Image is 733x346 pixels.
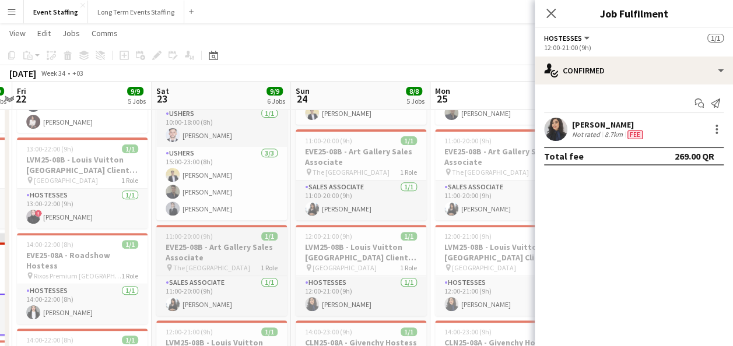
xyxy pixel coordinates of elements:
a: Jobs [58,26,85,41]
span: View [9,28,26,38]
app-card-role: Hostesses1/112:00-21:00 (9h)[PERSON_NAME] [435,276,566,316]
div: 6 Jobs [267,97,285,105]
span: Jobs [62,28,80,38]
app-card-role: Sales Associate1/111:00-20:00 (9h)[PERSON_NAME] [435,181,566,220]
span: 1/1 [401,327,417,336]
div: [PERSON_NAME] [572,119,645,130]
span: 12:00-21:00 (9h) [166,327,213,336]
div: 5 Jobs [406,97,425,105]
h3: EVE25-08B - Art Gallery Sales Associate [435,146,566,167]
span: 9/9 [266,87,283,96]
span: 1/1 [122,336,138,344]
span: Week 34 [38,69,68,77]
span: 11:00-20:00 (9h) [166,232,213,241]
div: 269.00 QR [675,150,714,162]
span: Comms [92,28,118,38]
span: 1 Role [400,168,417,176]
span: 1 Role [261,263,278,272]
app-job-card: 10:00-23:00 (13h)4/4ASE25-08A - MOQ Back to School Campaign Mall of [GEOGRAPHIC_DATA]2 RolesUsher... [156,56,287,220]
div: Crew has different fees then in role [625,130,645,139]
div: Not rated [572,130,602,139]
span: 14:00-22:00 (8h) [26,240,73,249]
span: 1 Role [400,263,417,272]
span: Edit [37,28,51,38]
app-job-card: 11:00-20:00 (9h)1/1EVE25-08B - Art Gallery Sales Associate The [GEOGRAPHIC_DATA]1 RoleSales Assoc... [296,129,426,220]
div: 12:00-21:00 (9h) [544,43,724,52]
span: Fee [627,130,643,139]
span: 24 [294,92,310,105]
span: 23 [155,92,169,105]
app-card-role: Ushers3/315:00-23:00 (8h)[PERSON_NAME][PERSON_NAME][PERSON_NAME] [156,147,287,220]
h3: LVM25-08B - Louis Vuitton [GEOGRAPHIC_DATA] Client Advisor [435,242,566,263]
span: 9/9 [127,87,143,96]
span: 8/8 [406,87,422,96]
a: Comms [87,26,122,41]
span: Fri [17,86,26,96]
app-job-card: 14:00-22:00 (8h)1/1EVE25-08A - Roadshow Hostess Rixos Premium [GEOGRAPHIC_DATA], [GEOGRAPHIC_DATA... [17,233,148,324]
app-job-card: 11:00-20:00 (9h)1/1EVE25-08B - Art Gallery Sales Associate The [GEOGRAPHIC_DATA]1 RoleSales Assoc... [156,225,287,316]
h3: LVM25-08B - Louis Vuitton [GEOGRAPHIC_DATA] Client Advisor [296,242,426,263]
span: 14:00-23:00 (9h) [305,327,352,336]
span: 14:00-23:00 (9h) [444,327,492,336]
app-card-role: Sales Associate1/111:00-20:00 (9h)[PERSON_NAME] [156,276,287,316]
button: Event Staffing [24,1,88,23]
h3: EVE25-08B - Art Gallery Sales Associate [156,242,287,263]
span: Sat [156,86,169,96]
a: View [5,26,30,41]
span: [GEOGRAPHIC_DATA] [452,263,516,272]
app-card-role: Hostesses1/112:00-21:00 (9h)[PERSON_NAME] [296,276,426,316]
span: [GEOGRAPHIC_DATA] [34,176,98,185]
div: +03 [72,69,83,77]
app-card-role: Hostesses1/114:00-22:00 (8h)[PERSON_NAME] [17,284,148,324]
span: 1/1 [122,144,138,153]
span: 12:00-21:00 (9h) [305,232,352,241]
span: 1 Role [121,176,138,185]
span: 11:00-20:00 (9h) [444,136,492,145]
span: 14:00-22:00 (8h) [26,336,73,344]
div: 8.7km [602,130,625,139]
span: Sun [296,86,310,96]
app-job-card: 12:00-21:00 (9h)1/1LVM25-08B - Louis Vuitton [GEOGRAPHIC_DATA] Client Advisor [GEOGRAPHIC_DATA]1 ... [435,225,566,316]
span: The [GEOGRAPHIC_DATA] [313,168,390,176]
span: 1/1 [401,136,417,145]
div: [DATE] [9,68,36,79]
span: 1/1 [401,232,417,241]
button: Hostesses [544,34,591,43]
div: 5 Jobs [128,97,146,105]
h3: EVE25-08B - Art Gallery Sales Associate [296,146,426,167]
app-card-role: Ushers1/110:00-18:00 (8h)[PERSON_NAME] [156,107,287,147]
h3: Job Fulfilment [535,6,733,21]
span: 1/1 [261,232,278,241]
span: 1/1 [707,34,724,43]
span: Hostesses [544,34,582,43]
app-card-role: Hostesses1/113:00-22:00 (9h)![PERSON_NAME] [17,189,148,228]
span: 12:00-21:00 (9h) [444,232,492,241]
span: 22 [15,92,26,105]
span: 1/1 [122,240,138,249]
span: The [GEOGRAPHIC_DATA] [452,168,529,176]
span: The [GEOGRAPHIC_DATA] [173,263,250,272]
app-job-card: 12:00-21:00 (9h)1/1LVM25-08B - Louis Vuitton [GEOGRAPHIC_DATA] Client Advisor [GEOGRAPHIC_DATA]1 ... [296,225,426,316]
div: Total fee [544,150,584,162]
span: 25 [433,92,450,105]
app-card-role: Sales Associate1/111:00-20:00 (9h)[PERSON_NAME] [296,181,426,220]
span: ! [35,210,42,217]
button: Long Term Events Staffing [88,1,184,23]
app-job-card: 13:00-22:00 (9h)1/1LVM25-08B - Louis Vuitton [GEOGRAPHIC_DATA] Client Advisor [GEOGRAPHIC_DATA]1 ... [17,137,148,228]
span: 1/1 [261,327,278,336]
div: Confirmed [535,57,733,84]
app-job-card: 11:00-20:00 (9h)1/1EVE25-08B - Art Gallery Sales Associate The [GEOGRAPHIC_DATA]1 RoleSales Assoc... [435,129,566,220]
span: Rixos Premium [GEOGRAPHIC_DATA], [GEOGRAPHIC_DATA], [GEOGRAPHIC_DATA] [34,271,121,280]
span: [GEOGRAPHIC_DATA] [313,263,377,272]
span: 1 Role [121,271,138,280]
span: Mon [435,86,450,96]
span: 13:00-22:00 (9h) [26,144,73,153]
span: 11:00-20:00 (9h) [305,136,352,145]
